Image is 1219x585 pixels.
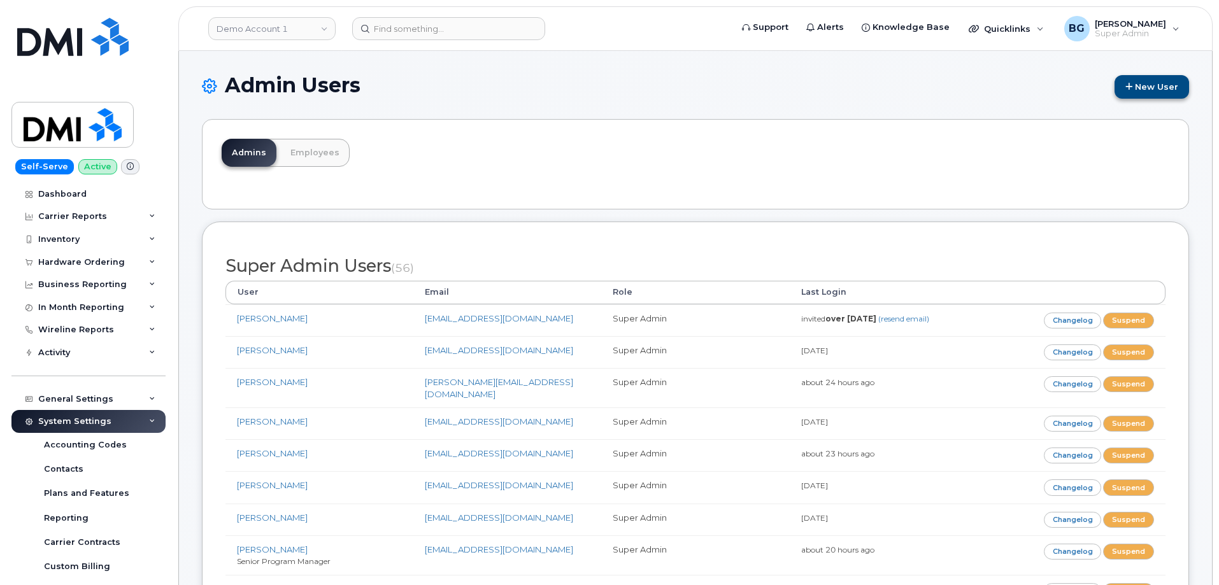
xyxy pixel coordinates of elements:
[237,345,308,355] a: [PERSON_NAME]
[801,481,828,490] small: [DATE]
[237,377,308,387] a: [PERSON_NAME]
[1044,376,1102,392] a: Changelog
[601,535,789,575] td: Super Admin
[601,407,789,439] td: Super Admin
[1103,544,1154,560] a: Suspend
[237,313,308,323] a: [PERSON_NAME]
[237,448,308,458] a: [PERSON_NAME]
[1044,313,1102,328] a: Changelog
[601,336,789,368] td: Super Admin
[1044,416,1102,432] a: Changelog
[425,480,573,490] a: [EMAIL_ADDRESS][DOMAIN_NAME]
[237,556,331,566] small: Senior Program Manager
[601,304,789,336] td: Super Admin
[225,281,413,304] th: User
[202,74,1189,99] h1: Admin Users
[601,471,789,503] td: Super Admin
[1103,512,1154,528] a: Suspend
[237,416,308,426] a: [PERSON_NAME]
[425,377,573,399] a: [PERSON_NAME][EMAIL_ADDRESS][DOMAIN_NAME]
[425,345,573,355] a: [EMAIL_ADDRESS][DOMAIN_NAME]
[1115,75,1189,99] a: New User
[801,346,828,355] small: [DATE]
[1103,416,1154,432] a: Suspend
[1103,479,1154,495] a: Suspend
[425,512,573,523] a: [EMAIL_ADDRESS][DOMAIN_NAME]
[237,512,308,523] a: [PERSON_NAME]
[237,480,308,490] a: [PERSON_NAME]
[601,368,789,407] td: Super Admin
[801,314,929,323] small: invited
[601,281,789,304] th: Role
[1044,344,1102,360] a: Changelog
[391,261,414,274] small: (56)
[1103,448,1154,463] a: Suspend
[280,139,350,167] a: Employees
[878,314,929,323] a: (resend email)
[790,281,978,304] th: Last Login
[801,513,828,523] small: [DATE]
[1044,544,1102,560] a: Changelog
[225,257,1166,276] h2: Super Admin Users
[1044,448,1102,463] a: Changelog
[425,416,573,426] a: [EMAIL_ADDRESS][DOMAIN_NAME]
[1103,344,1154,360] a: Suspend
[425,448,573,458] a: [EMAIL_ADDRESS][DOMAIN_NAME]
[1103,376,1154,392] a: Suspend
[601,504,789,535] td: Super Admin
[1044,512,1102,528] a: Changelog
[801,377,874,387] small: about 24 hours ago
[237,544,308,554] a: [PERSON_NAME]
[801,417,828,426] small: [DATE]
[425,313,573,323] a: [EMAIL_ADDRESS][DOMAIN_NAME]
[222,139,276,167] a: Admins
[601,439,789,471] td: Super Admin
[413,281,601,304] th: Email
[801,545,874,554] small: about 20 hours ago
[1103,313,1154,328] a: Suspend
[1044,479,1102,495] a: Changelog
[825,314,876,323] strong: over [DATE]
[425,544,573,554] a: [EMAIL_ADDRESS][DOMAIN_NAME]
[801,449,874,458] small: about 23 hours ago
